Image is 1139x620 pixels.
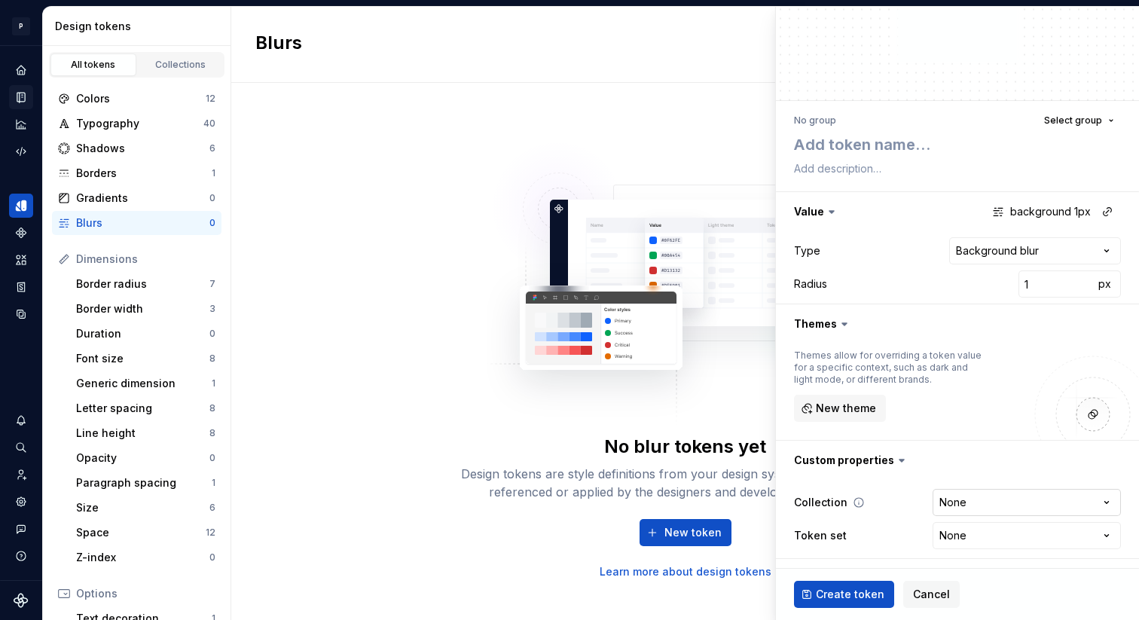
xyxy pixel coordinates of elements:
button: New theme [794,395,886,422]
div: P [12,17,30,35]
div: 12 [206,527,215,539]
a: Border radius7 [70,272,221,296]
div: Paragraph spacing [76,475,212,490]
div: Font size [76,351,209,366]
a: Gradients0 [52,186,221,210]
a: Colors12 [52,87,221,111]
button: Contact support [9,517,33,541]
div: 8 [209,427,215,439]
div: 8 [209,353,215,365]
div: Options [76,586,215,601]
a: Letter spacing8 [70,396,221,420]
a: Font size8 [70,347,221,371]
div: All tokens [56,59,131,71]
div: Radius [794,276,827,292]
div: Blurs [76,215,209,231]
div: Typography [76,116,203,131]
span: px [1098,277,1111,290]
a: Learn more about design tokens [600,564,771,579]
a: Generic dimension1 [70,371,221,396]
div: 1 [212,167,215,179]
a: Components [9,221,33,245]
a: Border width3 [70,297,221,321]
svg: Supernova Logo [14,593,29,608]
label: Token set [794,528,847,543]
a: Size6 [70,496,221,520]
a: Blurs0 [52,211,221,235]
button: Select group [1037,110,1121,131]
div: Borders [76,166,212,181]
a: Z-index0 [70,545,221,570]
div: Letter spacing [76,401,209,416]
div: Border radius [76,276,209,292]
div: Z-index [76,550,209,565]
div: Design tokens are style definitions from your design system, that can be easily referenced or app... [444,465,927,501]
div: Line height [76,426,209,441]
div: Collections [143,59,218,71]
button: New token [640,519,731,546]
a: Duration0 [70,322,221,346]
div: 6 [209,142,215,154]
button: P [3,10,39,42]
div: Shadows [76,141,209,156]
a: Design tokens [9,194,33,218]
div: Themes allow for overriding a token value for a specific context, such as dark and light mode, or... [794,350,982,386]
a: Assets [9,248,33,272]
div: Opacity [76,450,209,466]
div: 12 [206,93,215,105]
label: Collection [794,495,847,510]
div: 0 [209,551,215,563]
h2: Blurs [255,31,302,58]
a: Opacity0 [70,446,221,470]
div: 0 [209,452,215,464]
a: Data sources [9,302,33,326]
div: 1 [212,477,215,489]
button: Search ⌘K [9,435,33,460]
a: Documentation [9,85,33,109]
div: 6 [209,502,215,514]
span: Cancel [913,587,950,602]
a: Storybook stories [9,275,33,299]
div: Gradients [76,191,209,206]
div: 1 [212,377,215,389]
span: New theme [816,401,876,416]
div: 0 [209,217,215,229]
a: Line height8 [70,421,221,445]
div: Size [76,500,209,515]
a: Paragraph spacing1 [70,471,221,495]
div: Border width [76,301,209,316]
a: Code automation [9,139,33,163]
input: 10 [1018,270,1094,298]
div: No blur tokens yet [604,435,766,459]
a: Invite team [9,463,33,487]
div: 0 [209,192,215,204]
a: Typography40 [52,111,221,136]
a: Home [9,58,33,82]
a: Analytics [9,112,33,136]
a: Space12 [70,521,221,545]
div: 7 [209,278,215,290]
div: Generic dimension [76,376,212,391]
button: Notifications [9,408,33,432]
div: 3 [209,303,215,315]
span: Create token [816,587,884,602]
div: Duration [76,326,209,341]
div: 0 [209,328,215,340]
div: 40 [203,118,215,130]
div: Type [794,243,820,258]
button: Create token [794,581,894,608]
div: Dimensions [76,252,215,267]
